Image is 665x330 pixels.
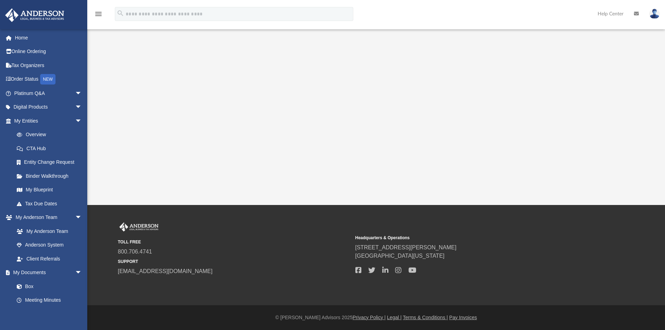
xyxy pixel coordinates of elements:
a: My Anderson Teamarrow_drop_down [5,211,89,225]
a: CTA Hub [10,141,93,155]
a: Tax Organizers [5,58,93,72]
a: menu [94,13,103,18]
div: NEW [40,74,56,85]
a: Binder Walkthrough [10,169,93,183]
small: TOLL FREE [118,239,350,245]
a: Pay Invoices [449,315,477,320]
img: User Pic [649,9,660,19]
a: Platinum Q&Aarrow_drop_down [5,86,93,100]
i: menu [94,10,103,18]
a: Privacy Policy | [353,315,386,320]
a: [GEOGRAPHIC_DATA][US_STATE] [355,253,445,259]
a: My Entitiesarrow_drop_down [5,114,93,128]
img: Anderson Advisors Platinum Portal [3,8,66,22]
a: Entity Change Request [10,155,93,169]
a: My Blueprint [10,183,89,197]
small: SUPPORT [118,258,350,265]
a: Tax Due Dates [10,197,93,211]
a: Anderson System [10,238,89,252]
a: Meeting Minutes [10,293,89,307]
a: My Anderson Team [10,224,86,238]
i: search [117,9,124,17]
img: Anderson Advisors Platinum Portal [118,222,160,232]
a: Home [5,31,93,45]
div: © [PERSON_NAME] Advisors 2025 [87,314,665,321]
a: Client Referrals [10,252,89,266]
a: Legal | [387,315,402,320]
span: arrow_drop_down [75,114,89,128]
a: [STREET_ADDRESS][PERSON_NAME] [355,244,457,250]
span: arrow_drop_down [75,100,89,115]
span: arrow_drop_down [75,266,89,280]
a: Overview [10,128,93,142]
small: Headquarters & Operations [355,235,588,241]
span: arrow_drop_down [75,86,89,101]
a: [EMAIL_ADDRESS][DOMAIN_NAME] [118,268,213,274]
a: Digital Productsarrow_drop_down [5,100,93,114]
a: My Documentsarrow_drop_down [5,266,89,280]
a: 800.706.4741 [118,249,152,255]
span: arrow_drop_down [75,211,89,225]
a: Online Ordering [5,45,93,59]
a: Terms & Conditions | [403,315,448,320]
a: Order StatusNEW [5,72,93,87]
a: Box [10,279,86,293]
